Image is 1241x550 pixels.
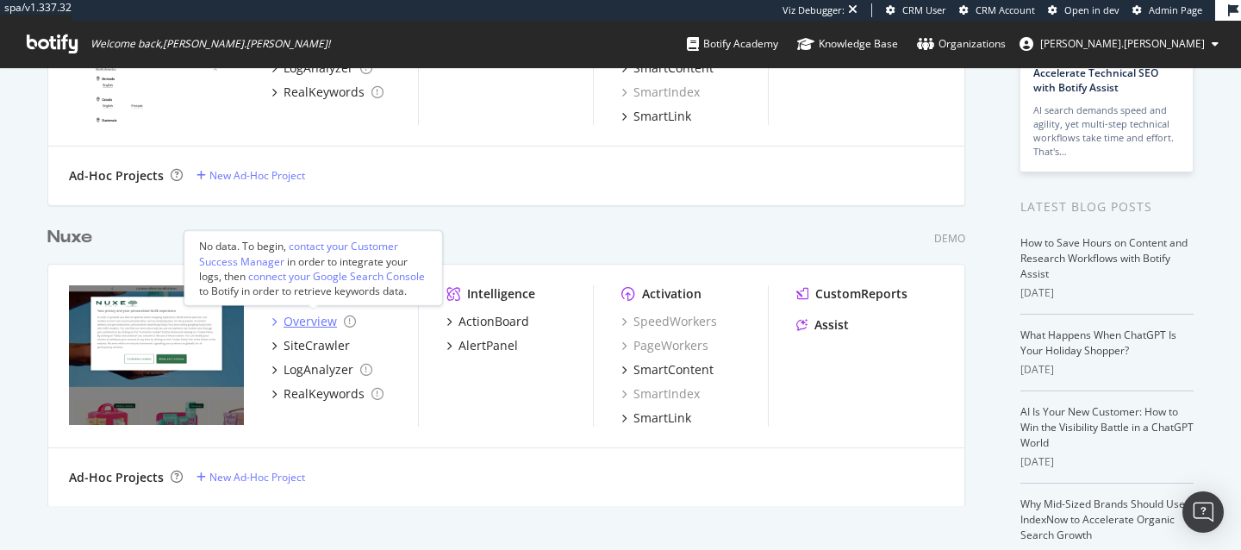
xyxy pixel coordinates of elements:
[796,285,907,303] a: CustomReports
[621,108,691,125] a: SmartLink
[199,239,428,298] div: No data. To begin, in order to integrate your logs, then to Botify in order to retrieve keywords ...
[209,168,305,183] div: New Ad-Hoc Project
[815,285,907,303] div: CustomReports
[796,316,849,334] a: Assist
[783,3,845,17] div: Viz Debugger:
[284,361,353,378] div: LogAnalyzer
[633,361,714,378] div: SmartContent
[1040,36,1205,51] span: charles.lemaire
[69,469,164,486] div: Ad-Hoc Projects
[47,225,92,250] div: Nuxe
[934,231,965,246] div: Demo
[271,337,350,354] a: SiteCrawler
[621,313,717,330] a: SpeedWorkers
[917,21,1006,67] a: Organizations
[1048,3,1119,17] a: Open in dev
[621,409,691,427] a: SmartLink
[458,313,529,330] div: ActionBoard
[271,385,384,403] a: RealKeywords
[1182,491,1224,533] div: Open Intercom Messenger
[1149,3,1202,16] span: Admin Page
[69,285,244,425] img: Nuxe
[446,337,518,354] a: AlertPanel
[902,3,946,16] span: CRM User
[959,3,1035,17] a: CRM Account
[1132,3,1202,17] a: Admin Page
[1020,197,1194,216] div: Latest Blog Posts
[284,337,350,354] div: SiteCrawler
[284,84,365,101] div: RealKeywords
[1033,51,1158,95] a: How to Prioritize and Accelerate Technical SEO with Botify Assist
[797,35,898,53] div: Knowledge Base
[917,35,1006,53] div: Organizations
[1033,103,1180,159] div: AI search demands speed and agility, yet multi-step technical workflows take time and effort. Tha...
[687,21,778,67] a: Botify Academy
[209,470,305,484] div: New Ad-Hoc Project
[1020,285,1194,301] div: [DATE]
[196,470,305,484] a: New Ad-Hoc Project
[1020,454,1194,470] div: [DATE]
[271,361,372,378] a: LogAnalyzer
[886,3,946,17] a: CRM User
[271,84,384,101] a: RealKeywords
[446,313,529,330] a: ActionBoard
[47,225,99,250] a: Nuxe
[69,167,164,184] div: Ad-Hoc Projects
[271,313,356,330] a: Overview
[1020,404,1194,450] a: AI Is Your New Customer: How to Win the Visibility Battle in a ChatGPT World
[199,239,398,268] div: contact your Customer Success Manager
[642,285,702,303] div: Activation
[196,168,305,183] a: New Ad-Hoc Project
[687,35,778,53] div: Botify Academy
[1064,3,1119,16] span: Open in dev
[633,409,691,427] div: SmartLink
[814,316,849,334] div: Assist
[976,3,1035,16] span: CRM Account
[1020,497,1185,542] a: Why Mid-Sized Brands Should Use IndexNow to Accelerate Organic Search Growth
[621,385,700,403] a: SmartIndex
[284,385,365,403] div: RealKeywords
[248,268,425,283] div: connect your Google Search Console
[284,313,337,330] div: Overview
[797,21,898,67] a: Knowledge Base
[467,285,535,303] div: Intelligence
[1020,235,1188,281] a: How to Save Hours on Content and Research Workflows with Botify Assist
[621,337,708,354] a: PageWorkers
[1006,30,1232,58] button: [PERSON_NAME].[PERSON_NAME]
[458,337,518,354] div: AlertPanel
[1020,362,1194,378] div: [DATE]
[621,84,700,101] a: SmartIndex
[90,37,330,51] span: Welcome back, [PERSON_NAME].[PERSON_NAME] !
[1020,328,1176,358] a: What Happens When ChatGPT Is Your Holiday Shopper?
[633,108,691,125] div: SmartLink
[621,361,714,378] a: SmartContent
